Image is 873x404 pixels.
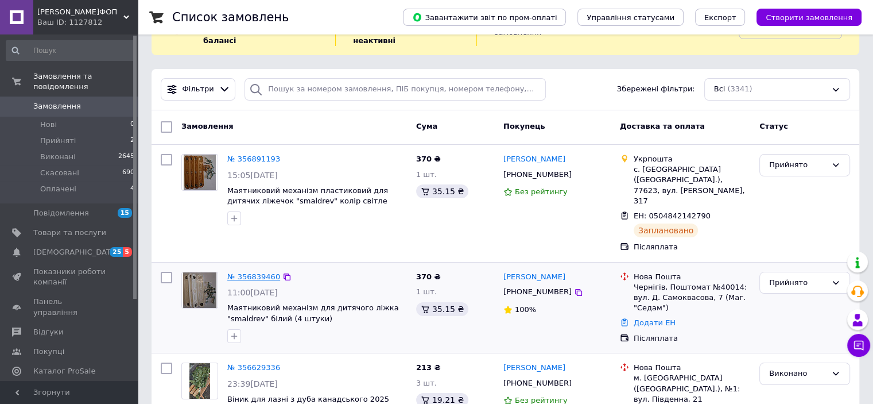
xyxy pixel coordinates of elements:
[847,334,870,357] button: Чат з покупцем
[184,155,215,190] img: Фото товару
[501,376,574,391] div: [PHONE_NUMBER]
[40,120,57,130] span: Нові
[172,10,289,24] h1: Список замовлень
[503,272,565,283] a: [PERSON_NAME]
[727,84,752,93] span: (3341)
[617,84,695,95] span: Збережені фільтри:
[130,184,134,194] span: 4
[227,379,278,388] span: 23:39[DATE]
[634,224,699,237] div: Заплановано
[416,272,441,281] span: 370 ₴
[416,287,437,296] span: 1 шт.
[503,154,565,165] a: [PERSON_NAME]
[181,363,218,399] a: Фото товару
[33,247,118,257] span: [DEMOGRAPHIC_DATA]
[416,379,437,387] span: 3 шт.
[123,247,132,257] span: 5
[416,122,437,130] span: Cума
[181,272,218,309] a: Фото товару
[40,184,76,194] span: Оплачені
[704,13,736,22] span: Експорт
[515,187,568,196] span: Без рейтингу
[416,155,441,163] span: 370 ₴
[130,136,134,146] span: 2
[6,40,135,61] input: Пошук
[181,122,233,130] span: Замовлення
[37,7,123,17] span: Мальченко І.П.ФОП
[587,13,674,22] span: Управління статусами
[634,272,750,282] div: Нова Пошта
[416,170,437,179] span: 1 шт.
[769,159,827,171] div: Прийнято
[634,154,750,164] div: Укрпошта
[227,288,278,297] span: 11:00[DATE]
[227,186,388,216] a: Маятниковий механізм пластиковий для дитячих ліжечок "smaldrev" колір світле дерево (4 штуки).
[634,333,750,344] div: Післяплата
[33,208,89,218] span: Повідомлення
[33,228,106,238] span: Товари та послуги
[122,168,134,178] span: 690
[33,327,63,337] span: Відгуки
[33,101,81,111] span: Замовлення
[766,13,852,22] span: Створити замовлення
[769,368,827,380] div: Виконано
[40,152,76,162] span: Виконані
[130,120,134,130] span: 0
[634,211,711,220] span: ЕН: 0504842142790
[118,152,134,162] span: 2645
[181,154,218,191] a: Фото товару
[577,9,684,26] button: Управління статусами
[183,272,216,308] img: Фото товару
[118,208,132,218] span: 15
[745,13,862,21] a: Створити замовлення
[503,363,565,374] a: [PERSON_NAME]
[412,12,557,22] span: Завантажити звіт по пром-оплаті
[227,303,399,323] a: Маятниковий механізм для дитячого ліжка "smaldrev" білий (4 штуки)
[714,84,725,95] span: Всі
[227,272,280,281] a: № 356839460
[227,155,280,163] a: № 356891193
[245,78,546,101] input: Пошук за номером замовлення, ПІБ покупця, номером телефону, Email, номером накладної
[634,164,750,206] div: с. [GEOGRAPHIC_DATA] ([GEOGRAPHIC_DATA].), 77623, вул. [PERSON_NAME], 317
[403,9,566,26] button: Завантажити звіт по пром-оплаті
[40,136,76,146] span: Прийняті
[634,363,750,373] div: Нова Пошта
[515,305,536,314] span: 100%
[416,302,468,316] div: 35.15 ₴
[634,282,750,314] div: Чернігів, Поштомат №40014: вул. Д. Самоквасова, 7 (Маг. "Седам")
[33,366,95,376] span: Каталог ProSale
[33,347,64,357] span: Покупці
[33,71,138,92] span: Замовлення та повідомлення
[416,184,468,198] div: 35.15 ₴
[416,363,441,372] span: 213 ₴
[189,363,209,399] img: Фото товару
[695,9,746,26] button: Експорт
[227,363,280,372] a: № 356629336
[769,277,827,289] div: Прийнято
[227,171,278,180] span: 15:05[DATE]
[501,284,574,299] div: [PHONE_NUMBER]
[33,267,106,287] span: Показники роботи компанії
[756,9,862,26] button: Створити замовлення
[503,122,545,130] span: Покупець
[40,168,79,178] span: Скасовані
[759,122,788,130] span: Статус
[33,297,106,317] span: Панель управління
[37,17,138,28] div: Ваш ID: 1127812
[634,318,676,327] a: Додати ЕН
[501,167,574,182] div: [PHONE_NUMBER]
[183,84,214,95] span: Фільтри
[110,247,123,257] span: 25
[620,122,705,130] span: Доставка та оплата
[634,242,750,252] div: Післяплата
